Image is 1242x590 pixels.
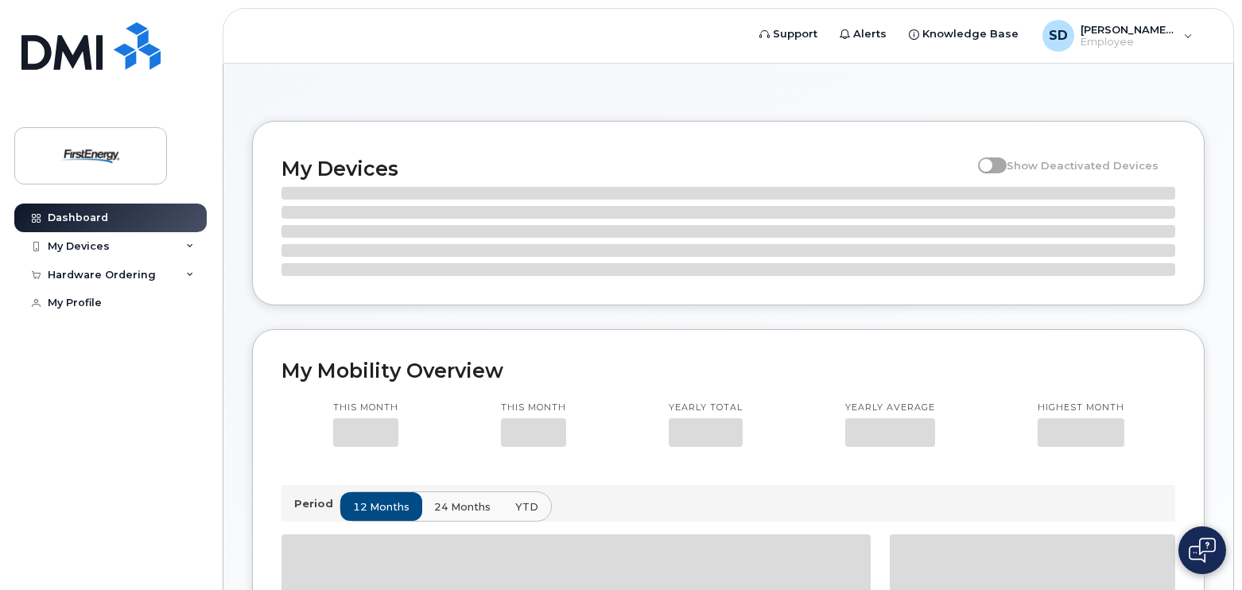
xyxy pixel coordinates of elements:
[281,359,1175,382] h2: My Mobility Overview
[501,402,566,414] p: This month
[1038,402,1124,414] p: Highest month
[434,499,491,514] span: 24 months
[1007,159,1159,172] span: Show Deactivated Devices
[978,150,991,163] input: Show Deactivated Devices
[669,402,743,414] p: Yearly total
[1189,538,1216,563] img: Open chat
[281,157,970,180] h2: My Devices
[515,499,538,514] span: YTD
[333,402,398,414] p: This month
[294,496,340,511] p: Period
[845,402,935,414] p: Yearly average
